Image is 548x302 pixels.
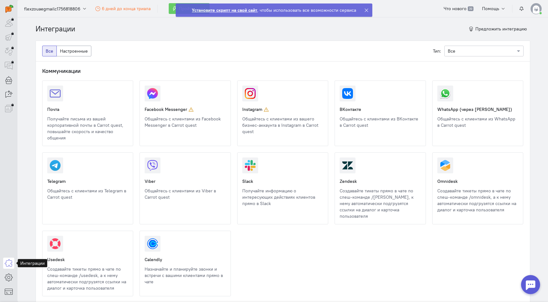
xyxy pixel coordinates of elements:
[18,259,47,267] div: Интеграции
[482,6,499,11] span: Помощь
[21,3,90,14] button: flexzouaegmailc1756818806
[5,5,13,13] img: carrot-quest.svg
[440,3,477,14] a: Что нового 39
[42,68,524,74] h4: Коммуникации
[103,7,405,18] div: Мы используем cookies для улучшения работы сайта, анализа трафика и персонализации. Используя сай...
[444,6,466,11] span: Что нового
[192,7,257,13] strong: Установите скрипт на свой сайт
[169,3,210,14] button: Пройти демо
[465,23,530,34] button: Предложить интеграцию
[531,3,542,14] img: default-v4.png
[448,48,455,54] span: Все
[192,7,356,13] div: , чтобы использовать все возможности сервиса
[60,48,88,54] span: Настроенные
[479,3,509,14] button: Помощь
[382,13,393,17] a: здесь
[475,26,527,32] span: Предложить интеграцию
[102,6,151,11] span: 6 дней до конца триала
[36,24,75,34] li: Интеграции
[24,6,80,12] span: flexzouaegmailc1756818806
[46,48,53,54] span: Все
[418,9,439,16] span: Я согласен
[413,6,444,19] button: Я согласен
[468,6,473,11] span: 39
[433,48,441,54] div: Тип:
